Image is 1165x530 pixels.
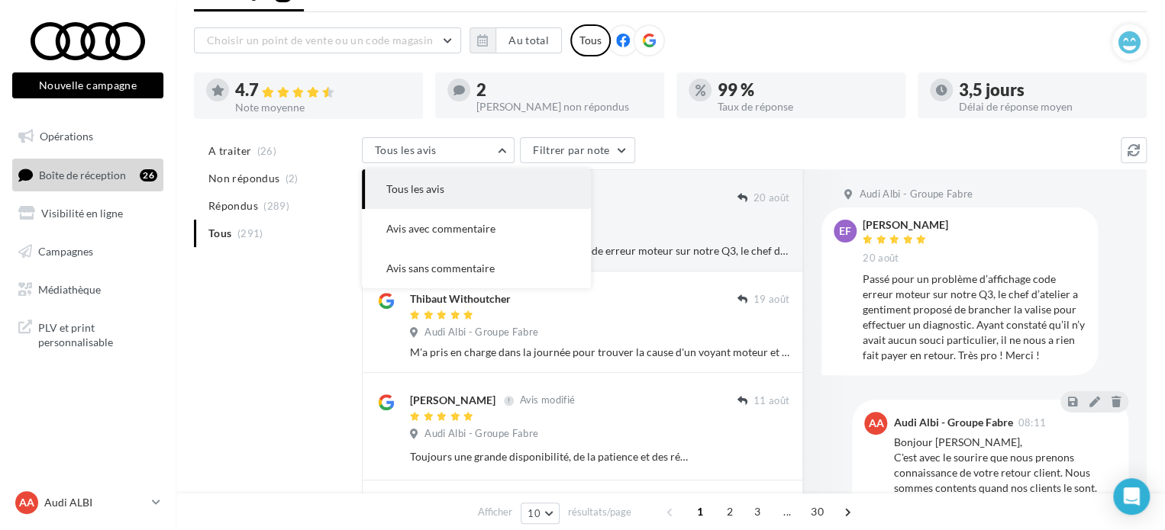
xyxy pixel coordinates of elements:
[893,435,1116,526] div: Bonjour [PERSON_NAME], C'est avec le sourire que nous prenons connaissance de votre retour client...
[519,394,575,406] span: Avis modifié
[805,499,830,524] span: 30
[718,82,893,98] div: 99 %
[476,82,652,98] div: 2
[286,172,299,185] span: (2)
[754,394,789,408] span: 11 août
[12,488,163,517] a: AA Audi ALBI
[386,262,495,275] span: Avis sans commentaire
[38,245,93,258] span: Campagnes
[1018,418,1046,428] span: 08:11
[470,27,562,53] button: Au total
[424,326,538,339] span: Audi Albi - Groupe Fabre
[521,503,560,524] button: 10
[194,27,461,53] button: Choisir un point de vente ou un code magasin
[208,171,279,186] span: Non répondus
[410,243,789,259] div: Passé pour un problème d’affichage code erreur moteur sur notre Q3, le chef d’atelier a gentiment...
[754,191,789,205] span: 20 août
[1113,478,1150,515] div: Open Intercom Messenger
[476,101,652,112] div: [PERSON_NAME] non répondus
[424,427,538,441] span: Audi Albi - Groupe Fabre
[40,130,93,143] span: Opérations
[362,137,515,163] button: Tous les avis
[41,207,123,220] span: Visibilité en ligne
[263,200,289,212] span: (289)
[775,499,799,524] span: ...
[208,198,258,214] span: Répondus
[568,505,631,519] span: résultats/page
[863,220,948,230] div: [PERSON_NAME]
[9,159,166,191] a: Boîte de réception26
[688,499,712,524] span: 1
[39,168,126,181] span: Boîte de réception
[410,345,789,360] div: M'a pris en charge dans la journée pour trouver la cause d'un voyant moteur et me permettre de re...
[235,82,411,99] div: 4.7
[410,393,495,408] div: [PERSON_NAME]
[38,317,157,350] span: PLV et print personnalisable
[410,291,511,307] div: Thibaut Withoutcher
[9,274,166,306] a: Médiathèque
[44,495,146,510] p: Audi ALBI
[520,137,635,163] button: Filtrer par note
[718,101,893,112] div: Taux de réponse
[959,82,1134,98] div: 3,5 jours
[9,311,166,356] a: PLV et print personnalisable
[959,101,1134,112] div: Délai de réponse moyen
[386,222,495,235] span: Avis avec commentaire
[208,143,251,159] span: A traiter
[38,282,101,295] span: Médiathèque
[257,145,276,157] span: (26)
[12,72,163,98] button: Nouvelle campagne
[19,495,34,510] span: AA
[362,169,591,209] button: Tous les avis
[478,505,512,519] span: Afficher
[528,507,541,519] span: 10
[863,271,1086,363] div: Passé pour un problème d’affichage code erreur moteur sur notre Q3, le chef d’atelier a gentiment...
[9,120,166,153] a: Opérations
[140,169,157,181] div: 26
[9,236,166,268] a: Campagnes
[745,499,770,524] span: 3
[570,24,611,56] div: Tous
[362,209,591,249] button: Avis avec commentaire
[235,102,411,113] div: Note moyenne
[362,249,591,288] button: Avis sans commentaire
[207,34,433,47] span: Choisir un point de vente ou un code magasin
[868,416,883,431] span: AA
[859,188,973,201] span: Audi Albi - Groupe Fabre
[495,27,562,53] button: Au total
[718,499,742,524] span: 2
[893,417,1012,428] div: Audi Albi - Groupe Fabre
[839,223,851,239] span: EF
[754,293,789,307] span: 19 août
[410,449,690,464] div: Toujours une grande disponibilité, de la patience et des réponses adaptées à nos besoins et atten...
[386,182,444,195] span: Tous les avis
[863,252,899,265] span: 20 août
[9,198,166,230] a: Visibilité en ligne
[375,143,437,156] span: Tous les avis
